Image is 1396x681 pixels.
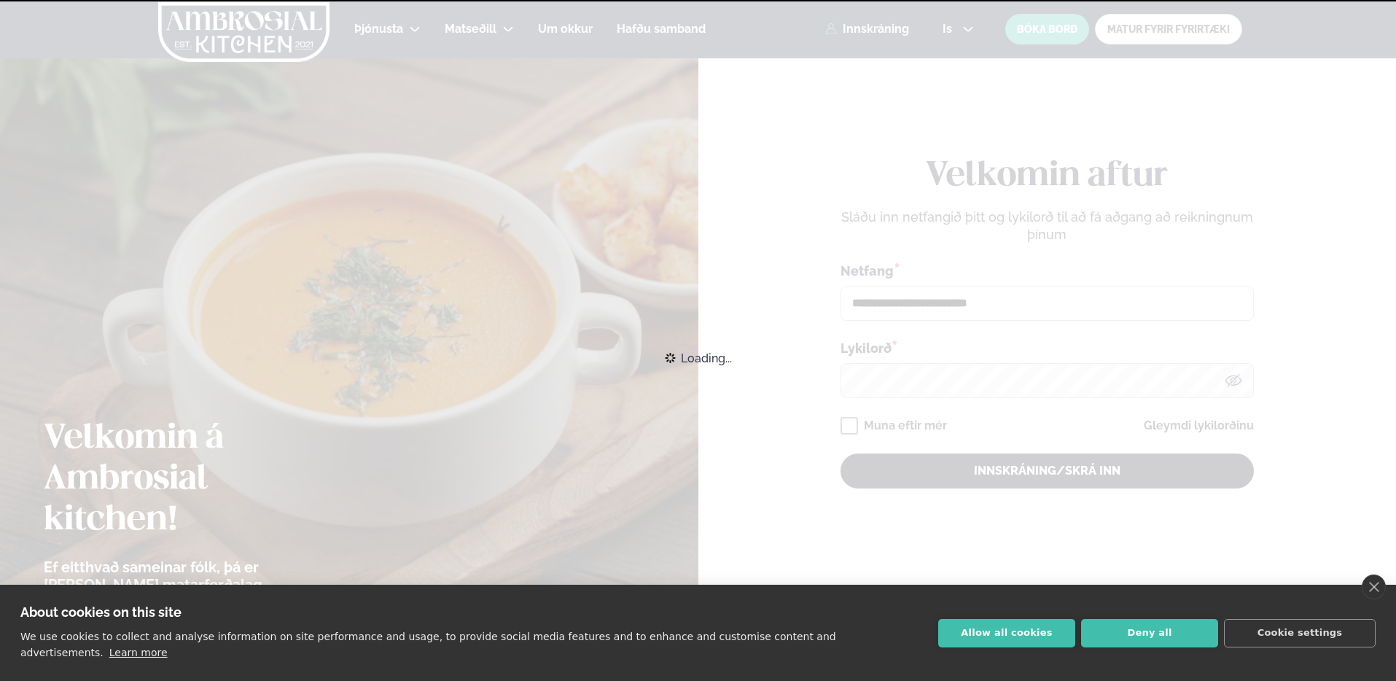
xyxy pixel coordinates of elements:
[1081,619,1218,647] button: Deny all
[681,342,732,374] span: Loading...
[1362,575,1386,599] a: close
[20,631,836,658] p: We use cookies to collect and analyse information on site performance and usage, to provide socia...
[1224,619,1376,647] button: Cookie settings
[109,647,168,658] a: Learn more
[20,604,182,620] strong: About cookies on this site
[938,619,1075,647] button: Allow all cookies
